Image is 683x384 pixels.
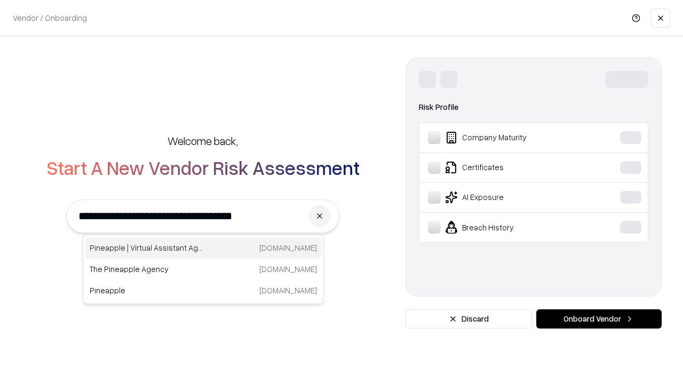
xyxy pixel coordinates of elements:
p: [DOMAIN_NAME] [259,242,317,253]
p: The Pineapple Agency [90,263,203,275]
p: Pineapple | Virtual Assistant Agency [90,242,203,253]
div: AI Exposure [428,191,587,204]
div: Company Maturity [428,131,587,144]
h2: Start A New Vendor Risk Assessment [46,157,360,178]
button: Discard [406,309,532,329]
p: [DOMAIN_NAME] [259,263,317,275]
div: Suggestions [83,235,324,304]
p: Pineapple [90,285,203,296]
p: Vendor / Onboarding [13,12,87,23]
h5: Welcome back, [168,133,238,148]
button: Onboard Vendor [536,309,662,329]
div: Breach History [428,221,587,234]
div: Certificates [428,161,587,174]
p: [DOMAIN_NAME] [259,285,317,296]
div: Risk Profile [419,101,648,114]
